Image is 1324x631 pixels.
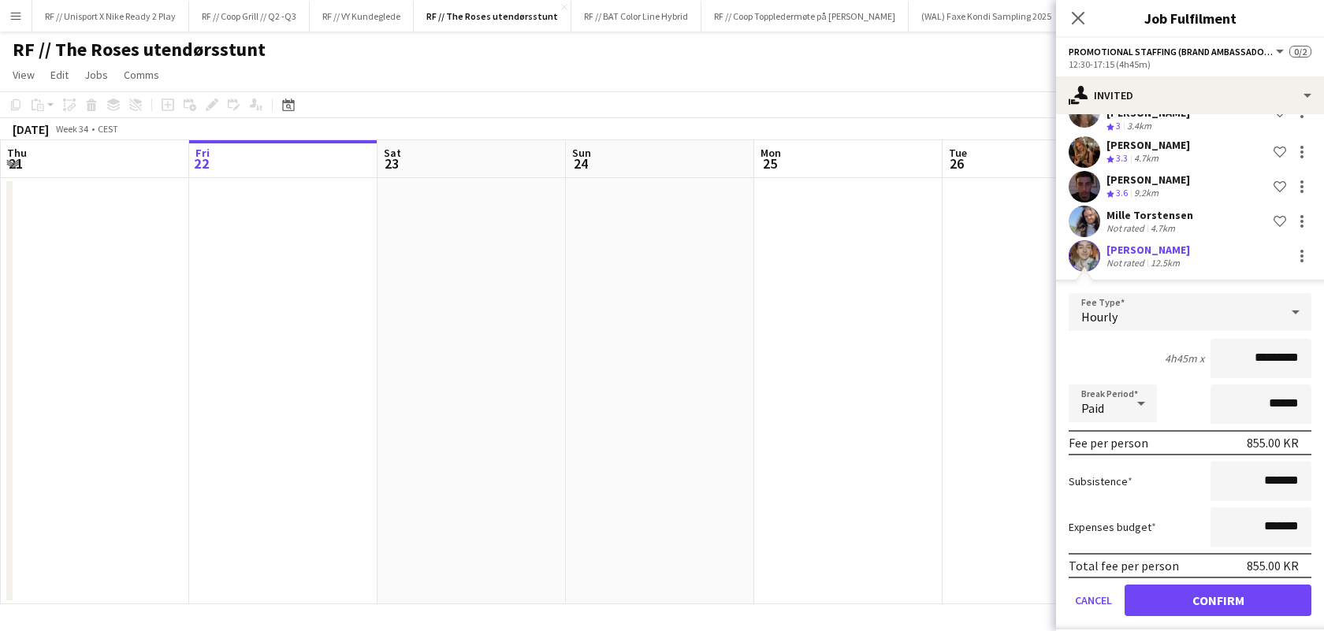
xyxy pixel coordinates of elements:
button: Cancel [1069,585,1118,616]
button: RF // BAT Color Line Hybrid [571,1,701,32]
button: RF // Coop Grill // Q2 -Q3 [189,1,310,32]
span: 22 [193,154,210,173]
div: Fee per person [1069,435,1148,451]
div: 3.4km [1124,120,1155,133]
span: 3.6 [1116,187,1128,199]
span: Thu [7,146,27,160]
span: Sun [572,146,591,160]
span: Hourly [1081,309,1118,325]
span: Tue [949,146,967,160]
h1: RF // The Roses utendørsstunt [13,38,266,61]
div: 4h45m x [1165,351,1204,366]
a: View [6,65,41,85]
button: RF // VY Kundeglede [310,1,414,32]
div: [PERSON_NAME] [1106,173,1190,187]
h3: Job Fulfilment [1056,8,1324,28]
span: 26 [947,154,967,173]
a: Edit [44,65,75,85]
div: [PERSON_NAME] [1106,138,1190,152]
div: Invited [1056,76,1324,114]
button: RF // Coop Toppledermøte på [PERSON_NAME] [701,1,909,32]
span: Paid [1081,400,1104,416]
span: Jobs [84,68,108,82]
div: Total fee per person [1069,558,1179,573]
span: Fri [195,146,210,160]
div: [DATE] [13,121,49,137]
span: Promotional Staffing (Brand Ambassadors) [1069,46,1274,58]
div: Not rated [1106,222,1147,234]
span: Sat [384,146,401,160]
button: RF // The Roses utendørsstunt [414,1,571,32]
div: 9.2km [1131,187,1162,200]
div: 4.7km [1131,152,1162,165]
span: Comms [124,68,159,82]
span: View [13,68,35,82]
button: Confirm [1125,585,1311,616]
label: Expenses budget [1069,520,1156,534]
div: Mille Torstensen [1106,208,1193,222]
a: Jobs [78,65,114,85]
div: CEST [98,123,118,135]
div: 855.00 KR [1247,435,1299,451]
span: 3.3 [1116,152,1128,164]
span: Edit [50,68,69,82]
div: 12:30-17:15 (4h45m) [1069,58,1311,70]
button: Promotional Staffing (Brand Ambassadors) [1069,46,1286,58]
span: 0/2 [1289,46,1311,58]
div: [PERSON_NAME] [1106,243,1190,257]
a: Comms [117,65,165,85]
div: 12.5km [1147,257,1183,269]
label: Subsistence [1069,474,1132,488]
span: 25 [758,154,781,173]
span: 23 [381,154,401,173]
span: Mon [761,146,781,160]
span: Week 34 [52,123,91,135]
span: 21 [5,154,27,173]
button: (WAL) Faxe Kondi Sampling 2025 [909,1,1065,32]
span: 3 [1116,120,1121,132]
div: 4.7km [1147,222,1178,234]
div: Not rated [1106,257,1147,269]
button: RF // Unisport X Nike Ready 2 Play [32,1,189,32]
span: 24 [570,154,591,173]
div: 855.00 KR [1247,558,1299,573]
